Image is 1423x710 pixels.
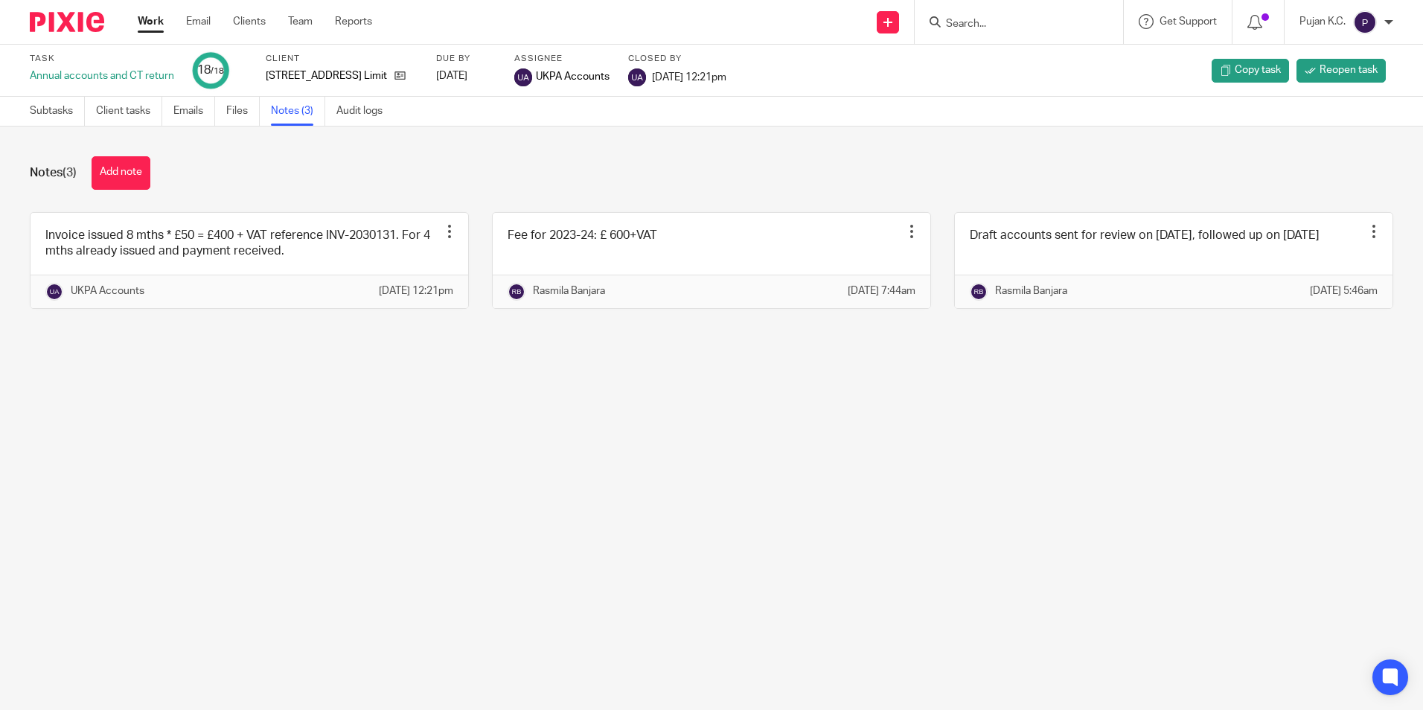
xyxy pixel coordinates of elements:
span: Reopen task [1320,63,1378,77]
div: Annual accounts and CT return [30,68,174,83]
img: Pixie [30,12,104,32]
a: Clients [233,14,266,29]
a: Emails [173,97,215,126]
p: [STREET_ADDRESS] Limited [266,68,387,83]
img: svg%3E [970,283,988,301]
span: Get Support [1160,16,1217,27]
a: Work [138,14,164,29]
p: Rasmila Banjara [995,284,1067,298]
a: Subtasks [30,97,85,126]
img: svg%3E [1353,10,1377,34]
a: Reopen task [1296,59,1386,83]
div: 18 [197,62,224,79]
img: svg%3E [628,68,646,86]
label: Due by [436,53,496,65]
input: Search [944,18,1078,31]
span: (3) [63,167,77,179]
label: Task [30,53,174,65]
button: Add note [92,156,150,190]
p: Rasmila Banjara [533,284,605,298]
span: Copy task [1235,63,1281,77]
a: Email [186,14,211,29]
small: /18 [211,67,224,75]
p: [DATE] 5:46am [1310,284,1378,298]
p: Pujan K.C. [1299,14,1346,29]
a: Copy task [1212,59,1289,83]
p: UKPA Accounts [71,284,144,298]
span: UKPA Accounts [536,69,610,84]
a: Team [288,14,313,29]
p: [DATE] 7:44am [848,284,915,298]
img: svg%3E [45,283,63,301]
label: Client [266,53,418,65]
label: Assignee [514,53,610,65]
a: Notes (3) [271,97,325,126]
a: Client tasks [96,97,162,126]
a: Audit logs [336,97,394,126]
h1: Notes [30,165,77,181]
a: Reports [335,14,372,29]
label: Closed by [628,53,726,65]
img: svg%3E [508,283,525,301]
img: svg%3E [514,68,532,86]
a: Files [226,97,260,126]
span: [DATE] 12:21pm [652,71,726,82]
p: [DATE] 12:21pm [379,284,453,298]
div: [DATE] [436,68,496,83]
